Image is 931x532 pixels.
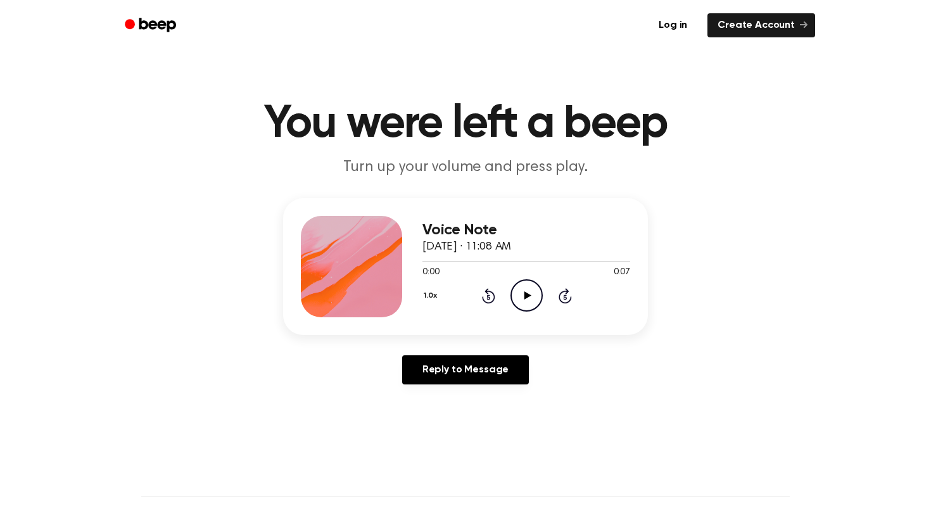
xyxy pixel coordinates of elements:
button: 1.0x [422,285,441,307]
span: [DATE] · 11:08 AM [422,241,511,253]
a: Beep [116,13,187,38]
a: Create Account [707,13,815,37]
p: Turn up your volume and press play. [222,157,709,178]
a: Log in [646,11,700,40]
a: Reply to Message [402,355,529,384]
span: 0:00 [422,266,439,279]
h1: You were left a beep [141,101,790,147]
h3: Voice Note [422,222,630,239]
span: 0:07 [614,266,630,279]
